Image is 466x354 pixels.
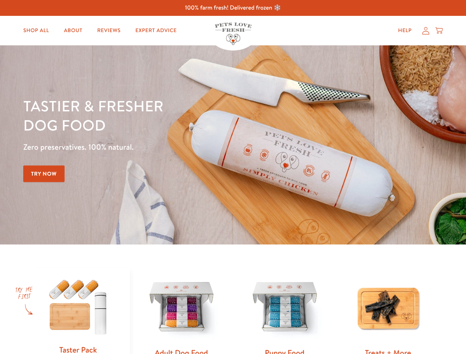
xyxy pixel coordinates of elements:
img: Pets Love Fresh [215,22,252,45]
p: Zero preservatives. 100% natural. [23,140,303,154]
a: Reviews [91,23,126,38]
a: Expert Advice [130,23,183,38]
a: About [58,23,88,38]
a: Try Now [23,166,65,182]
a: Help [392,23,418,38]
h1: Tastier & fresher dog food [23,96,303,135]
a: Shop All [17,23,55,38]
